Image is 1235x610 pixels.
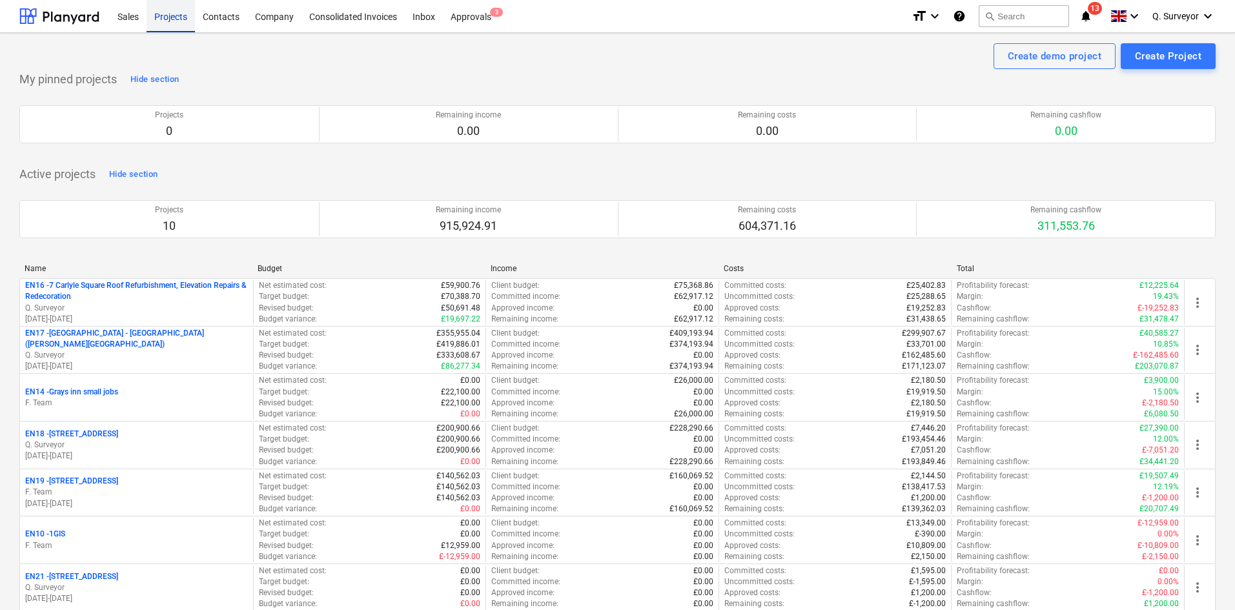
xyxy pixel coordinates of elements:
p: Approved costs : [724,445,781,456]
p: £0.00 [693,540,713,551]
p: £-2,150.00 [1142,551,1179,562]
p: £409,193.94 [669,328,713,339]
p: £140,562.03 [436,482,480,493]
p: £26,000.00 [674,409,713,420]
p: Uncommitted costs : [724,434,795,445]
p: Revised budget : [259,445,314,456]
p: Committed costs : [724,375,786,386]
p: Cashflow : [957,587,992,598]
p: Budget variance : [259,409,317,420]
p: £31,478.47 [1139,314,1179,325]
p: Client budget : [491,280,540,291]
p: Approved income : [491,303,555,314]
p: Client budget : [491,328,540,339]
p: Committed income : [491,576,560,587]
p: Committed costs : [724,471,786,482]
p: £-162,485.60 [1133,350,1179,361]
p: Remaining costs : [724,456,784,467]
div: Income [491,264,713,273]
p: Client budget : [491,518,540,529]
p: £62,917.12 [674,314,713,325]
span: 13 [1088,2,1102,15]
p: Margin : [957,434,983,445]
p: Profitability forecast : [957,280,1030,291]
p: Remaining costs : [724,314,784,325]
span: search [985,11,995,21]
p: £22,100.00 [441,387,480,398]
button: Search [979,5,1069,27]
p: Approved costs : [724,493,781,503]
p: £0.00 [460,598,480,609]
p: 0.00% [1158,529,1179,540]
div: EN16 -7 Carlyle Square Roof Refurbishment, Elevation Repairs & RedecorationQ. Surveyor[DATE]-[DATE] [25,280,248,325]
p: £0.00 [460,529,480,540]
p: Client budget : [491,471,540,482]
p: £-12,959.00 [1138,518,1179,529]
p: £0.00 [693,587,713,598]
p: £0.00 [693,565,713,576]
p: Profitability forecast : [957,375,1030,386]
p: Remaining income : [491,456,558,467]
p: Profitability forecast : [957,565,1030,576]
p: £-12,959.00 [439,551,480,562]
p: £0.00 [460,587,480,598]
p: Profitability forecast : [957,423,1030,434]
div: Create Project [1135,48,1201,65]
p: Target budget : [259,576,309,587]
p: 19.43% [1153,291,1179,302]
p: £0.00 [693,303,713,314]
p: [DATE] - [DATE] [25,451,248,462]
p: EN10 - 1GIS [25,529,65,540]
p: Remaining costs [738,205,796,216]
p: Committed income : [491,291,560,302]
p: £193,849.46 [902,456,946,467]
p: Committed costs : [724,518,786,529]
p: £200,900.66 [436,423,480,434]
p: Approved costs : [724,398,781,409]
p: Margin : [957,387,983,398]
p: £19,919.50 [906,387,946,398]
p: 10.85% [1153,339,1179,350]
p: £140,562.03 [436,471,480,482]
span: more_vert [1190,485,1205,500]
p: [DATE] - [DATE] [25,593,248,604]
p: Committed income : [491,529,560,540]
i: notifications [1079,8,1092,24]
p: Approved income : [491,350,555,361]
p: £-10,809.00 [1138,540,1179,551]
div: Total [957,264,1179,273]
button: Create demo project [994,43,1116,69]
span: more_vert [1190,342,1205,358]
p: £86,277.34 [441,361,480,372]
p: £40,585.27 [1139,328,1179,339]
p: Net estimated cost : [259,565,327,576]
p: Committed costs : [724,280,786,291]
p: £0.00 [460,518,480,529]
p: £200,900.66 [436,445,480,456]
p: £62,917.12 [674,291,713,302]
p: £26,000.00 [674,375,713,386]
p: £0.00 [1159,565,1179,576]
p: F. Team [25,540,248,551]
p: Net estimated cost : [259,423,327,434]
p: £374,193.94 [669,339,713,350]
p: Client budget : [491,375,540,386]
p: £0.00 [460,456,480,467]
p: £1,200.00 [911,493,946,503]
p: £3,900.00 [1144,375,1179,386]
p: £12,959.00 [441,540,480,551]
p: £0.00 [693,387,713,398]
p: £25,402.83 [906,280,946,291]
p: 0.00% [1158,576,1179,587]
p: £33,701.00 [906,339,946,350]
i: keyboard_arrow_down [1200,8,1216,24]
p: £0.00 [693,434,713,445]
p: EN14 - Grays inn small jobs [25,387,118,398]
p: Cashflow : [957,303,992,314]
p: £0.00 [693,398,713,409]
p: Client budget : [491,565,540,576]
i: keyboard_arrow_down [1127,8,1142,24]
p: £10,809.00 [906,540,946,551]
p: £19,919.50 [906,409,946,420]
p: Uncommitted costs : [724,576,795,587]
